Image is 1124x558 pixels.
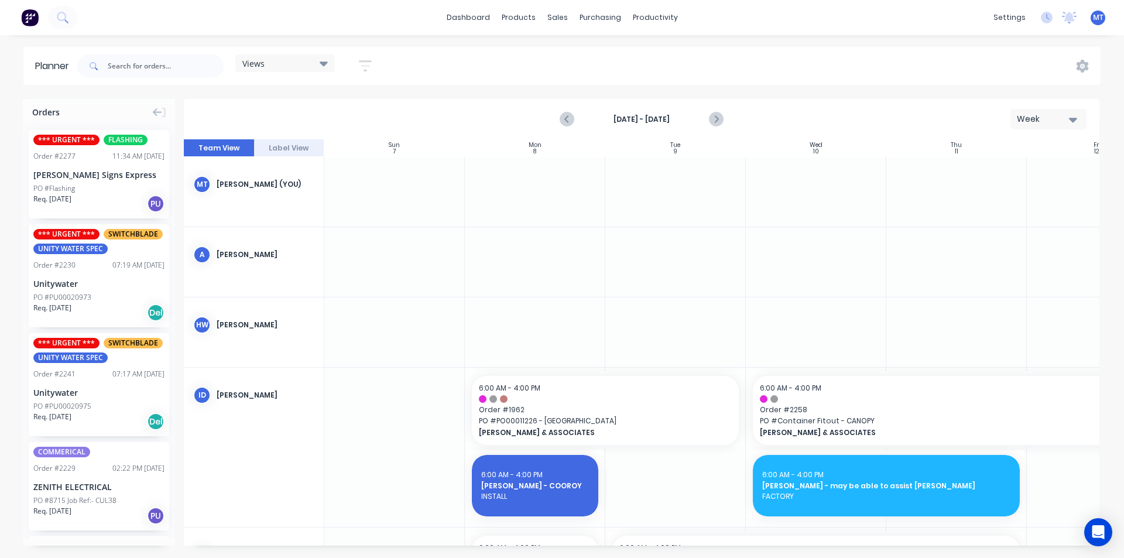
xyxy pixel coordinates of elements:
[33,463,76,474] div: Order # 2229
[955,149,958,155] div: 11
[479,405,732,415] span: Order # 1962
[1093,12,1104,23] span: MT
[479,543,540,553] span: 6:00 AM - 4:00 PM
[1094,142,1101,149] div: Fri
[217,390,314,400] div: [PERSON_NAME]
[1094,149,1099,155] div: 12
[147,413,165,430] div: Del
[670,142,680,149] div: Tue
[33,260,76,271] div: Order # 2230
[217,320,314,330] div: [PERSON_NAME]
[479,416,732,426] span: PO # PO00011226 - [GEOGRAPHIC_DATA]
[760,427,1114,438] span: [PERSON_NAME] & ASSOCIATES
[479,427,707,438] span: [PERSON_NAME] & ASSOCIATES
[112,369,165,379] div: 07:17 AM [DATE]
[33,352,108,363] span: UNITY WATER SPEC
[147,304,165,321] div: Del
[33,401,91,412] div: PO #PU00020975
[108,54,224,78] input: Search for orders...
[184,139,254,157] button: Team View
[441,9,496,26] a: dashboard
[33,278,165,290] div: Unitywater
[389,142,400,149] div: Sun
[33,183,75,194] div: PO #Flashing
[813,149,819,155] div: 10
[762,470,824,480] span: 6:00 AM - 4:00 PM
[21,9,39,26] img: Factory
[583,114,700,125] strong: [DATE] - [DATE]
[217,179,314,190] div: [PERSON_NAME] (You)
[112,260,165,271] div: 07:19 AM [DATE]
[1084,518,1112,546] div: Open Intercom Messenger
[1017,113,1071,125] div: Week
[147,195,165,213] div: PU
[533,149,536,155] div: 8
[619,543,681,553] span: 6:00 AM - 4:00 PM
[32,106,60,118] span: Orders
[33,151,76,162] div: Order # 2277
[33,481,165,493] div: ZENITH ELECTRICAL
[33,506,71,516] span: Req. [DATE]
[481,470,543,480] span: 6:00 AM - 4:00 PM
[674,149,677,155] div: 9
[193,386,211,404] div: ID
[193,316,211,334] div: HW
[542,9,574,26] div: sales
[33,495,116,506] div: PO #8715 Job Ref:- CUL38
[104,135,148,145] span: FLASHING
[33,303,71,313] span: Req. [DATE]
[33,412,71,422] span: Req. [DATE]
[529,142,542,149] div: Mon
[762,481,1010,491] span: [PERSON_NAME] - may be able to assist [PERSON_NAME]
[104,338,163,348] span: SWITCHBLADE
[481,481,589,491] span: [PERSON_NAME] - COOROY
[1010,109,1087,129] button: Week
[147,507,165,525] div: PU
[33,244,108,254] span: UNITY WATER SPEC
[393,149,396,155] div: 7
[193,246,211,263] div: A
[951,142,962,149] div: Thu
[217,249,314,260] div: [PERSON_NAME]
[254,139,324,157] button: Label View
[496,9,542,26] div: products
[33,169,165,181] div: [PERSON_NAME] Signs Express
[627,9,684,26] div: productivity
[104,229,163,239] span: SWITCHBLADE
[762,491,1010,502] span: FACTORY
[112,151,165,162] div: 11:34 AM [DATE]
[760,383,821,393] span: 6:00 AM - 4:00 PM
[481,491,589,502] span: INSTALL
[33,369,76,379] div: Order # 2241
[479,383,540,393] span: 6:00 AM - 4:00 PM
[35,59,75,73] div: Planner
[33,194,71,204] span: Req. [DATE]
[33,386,165,399] div: Unitywater
[574,9,627,26] div: purchasing
[988,9,1032,26] div: settings
[242,57,265,70] span: Views
[810,142,823,149] div: Wed
[193,176,211,193] div: mt
[33,447,90,457] span: COMMERICAL
[112,463,165,474] div: 02:22 PM [DATE]
[33,292,91,303] div: PO #PU00020973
